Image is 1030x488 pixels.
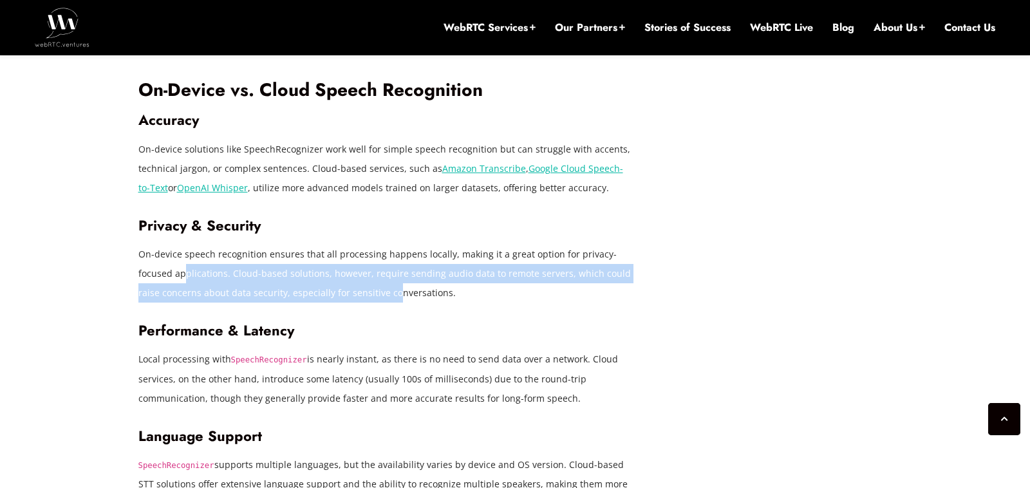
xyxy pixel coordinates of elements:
h3: Language Support [138,427,634,445]
p: On-device solutions like SpeechRecognizer work well for simple speech recognition but can struggl... [138,140,634,198]
a: About Us [874,21,925,35]
p: Local processing with is nearly instant, as there is no need to send data over a network. Cloud s... [138,350,634,408]
a: WebRTC Services [444,21,536,35]
h3: Performance & Latency [138,322,634,339]
code: SpeechRecognizer [231,355,307,364]
a: Amazon Transcribe [442,162,526,174]
h2: On-Device vs. Cloud Speech Recognition [138,79,634,102]
a: WebRTC Live [750,21,813,35]
a: Contact Us [944,21,995,35]
a: OpenAI Whisper [177,182,248,194]
img: WebRTC.ventures [35,8,89,46]
code: SpeechRecognizer [138,461,214,470]
a: Google Cloud Speech-to-Text [138,162,623,194]
a: Our Partners [555,21,625,35]
a: Stories of Success [644,21,731,35]
p: On-device speech recognition ensures that all processing happens locally, making it a great optio... [138,245,634,303]
a: Blog [832,21,854,35]
h3: Accuracy [138,111,634,129]
h3: Privacy & Security [138,217,634,234]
